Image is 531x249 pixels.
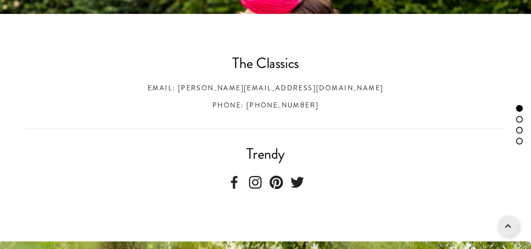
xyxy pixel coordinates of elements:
[269,176,283,189] a: Pinterest
[228,176,241,189] a: Facebook
[26,147,505,161] h2: Trendy
[26,56,505,71] h2: The Classics
[248,176,262,189] a: Instagram
[290,176,304,189] a: Twitter
[26,83,505,94] h3: Email: [PERSON_NAME][EMAIL_ADDRESS][DOMAIN_NAME]
[26,100,505,111] h3: Phone: [PHONE_NUMBER]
